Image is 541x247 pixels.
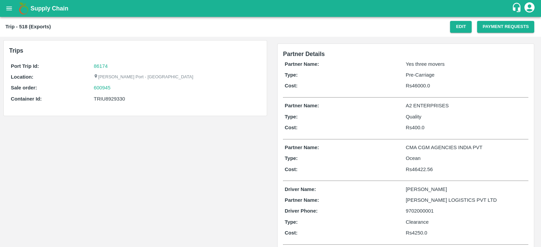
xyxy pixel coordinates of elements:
[285,156,298,161] b: Type:
[406,144,527,151] p: CMA CGM AGENCIES INDIA PVT
[406,71,527,79] p: Pre-Carriage
[11,74,33,80] b: Location:
[285,103,319,108] b: Partner Name:
[406,166,527,173] p: Rs 46422.56
[406,218,527,226] p: Clearance
[523,1,536,16] div: account of current user
[1,1,17,16] button: open drawer
[5,24,51,29] b: Trip - 518 (Exports)
[406,102,527,109] p: A2 ENTERPRISES
[285,83,298,88] b: Cost:
[285,125,298,130] b: Cost:
[406,186,527,193] p: [PERSON_NAME]
[11,85,37,90] b: Sale order:
[94,74,193,80] p: [PERSON_NAME] Port - [GEOGRAPHIC_DATA]
[406,113,527,120] p: Quality
[285,145,319,150] b: Partner Name:
[512,2,523,15] div: customer-support
[285,61,319,67] b: Partner Name:
[9,47,23,54] b: Trips
[285,197,319,203] b: Partner Name:
[11,96,42,102] b: Container Id:
[406,196,527,204] p: [PERSON_NAME] LOGISTICS PVT LTD
[30,4,512,13] a: Supply Chain
[406,124,527,131] p: Rs 400.0
[285,72,298,78] b: Type:
[285,167,298,172] b: Cost:
[285,114,298,119] b: Type:
[30,5,68,12] b: Supply Chain
[94,95,260,103] div: TRIU8929330
[285,187,316,192] b: Driver Name:
[11,63,39,69] b: Port Trip Id:
[406,229,527,237] p: Rs 4250.0
[285,219,298,225] b: Type:
[283,51,325,57] span: Partner Details
[450,21,472,33] button: Edit
[285,230,298,236] b: Cost:
[94,84,111,91] a: 600945
[406,207,527,215] p: 9702000001
[406,60,527,68] p: Yes three movers
[94,63,108,69] a: 86174
[17,2,30,15] img: logo
[406,155,527,162] p: Ocean
[285,208,317,214] b: Driver Phone:
[477,21,534,33] button: Payment Requests
[406,82,527,89] p: Rs 46000.0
